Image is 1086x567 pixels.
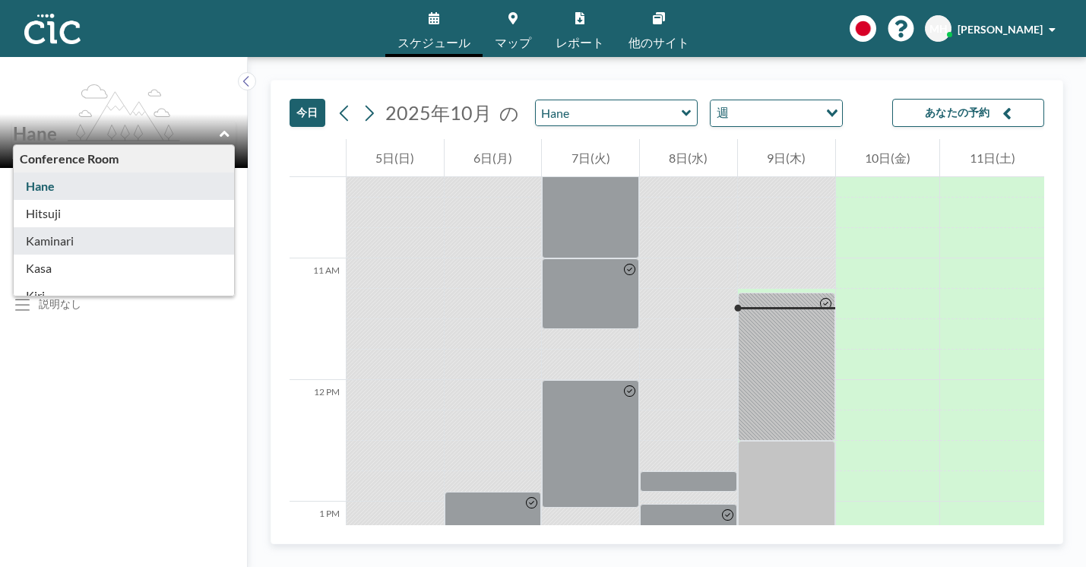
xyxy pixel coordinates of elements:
[640,139,737,177] div: 8日(水)
[892,99,1044,127] button: あなたの予約
[290,258,346,380] div: 11 AM
[958,23,1043,36] span: [PERSON_NAME]
[536,100,682,125] input: Hane
[12,145,43,160] span: 階：7
[14,200,234,227] div: Hitsuji
[836,139,940,177] div: 10日(金)
[385,101,492,124] span: 2025年10月
[733,103,817,123] input: Search for option
[14,145,234,173] div: Conference Room
[24,14,81,44] img: organization-logo
[290,380,346,502] div: 12 PM
[495,36,531,49] span: マップ
[499,101,519,125] span: の
[39,297,81,311] div: 説明なし
[738,139,835,177] div: 9日(木)
[14,227,234,255] div: Kaminari
[290,137,346,258] div: 10 AM
[711,100,842,126] div: Search for option
[628,36,689,49] span: 他のサイト
[14,173,234,200] div: Hane
[940,139,1044,177] div: 11日(土)
[14,282,234,309] div: Kiri
[445,139,542,177] div: 6日(月)
[556,36,604,49] span: レポート
[929,22,948,36] span: MH
[13,122,220,144] input: Hane
[347,139,444,177] div: 5日(日)
[14,255,234,282] div: Kasa
[542,139,639,177] div: 7日(火)
[290,99,325,127] button: 今日
[714,103,732,123] span: 週
[397,36,470,49] span: スケジュール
